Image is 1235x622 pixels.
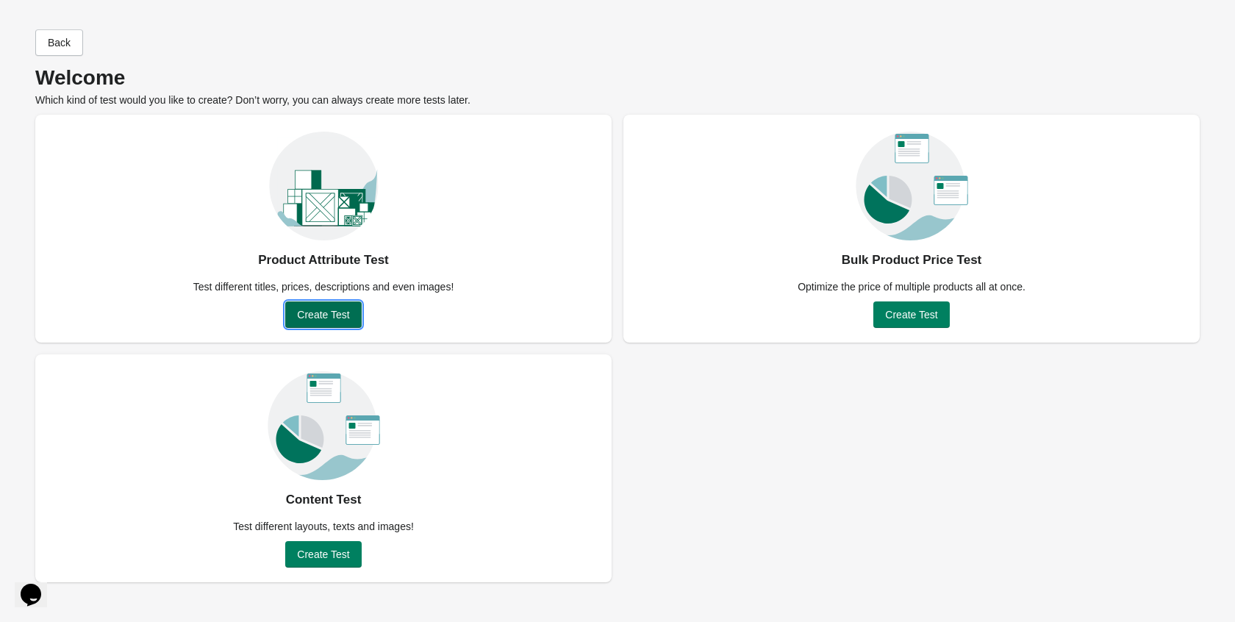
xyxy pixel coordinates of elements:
div: Test different layouts, texts and images! [224,519,423,534]
iframe: chat widget [15,563,62,607]
span: Create Test [297,309,349,321]
div: Which kind of test would you like to create? Don’t worry, you can always create more tests later. [35,71,1200,107]
div: Content Test [286,488,362,512]
span: Create Test [297,548,349,560]
span: Back [48,37,71,49]
span: Create Test [885,309,937,321]
div: Bulk Product Price Test [842,249,982,272]
div: Product Attribute Test [258,249,389,272]
button: Create Test [285,541,361,568]
button: Create Test [873,301,949,328]
div: Optimize the price of multiple products all at once. [789,279,1034,294]
button: Create Test [285,301,361,328]
button: Back [35,29,83,56]
p: Welcome [35,71,1200,85]
div: Test different titles, prices, descriptions and even images! [185,279,463,294]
